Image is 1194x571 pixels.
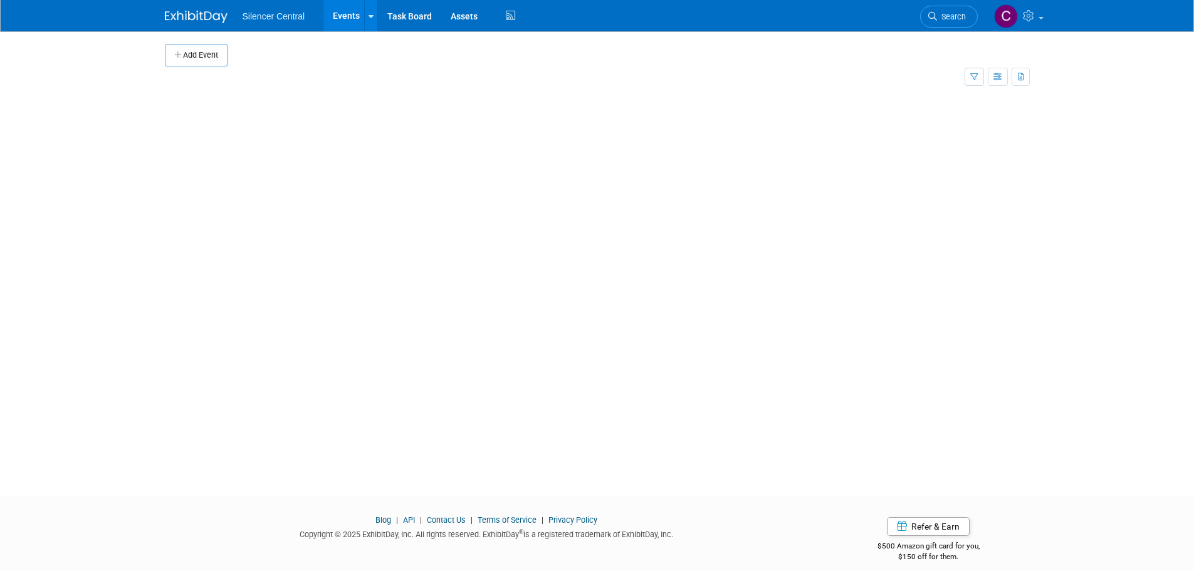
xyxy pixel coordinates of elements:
a: Contact Us [427,515,466,525]
a: Refer & Earn [887,517,970,536]
img: Cade Cox [994,4,1018,28]
a: Blog [375,515,391,525]
span: | [468,515,476,525]
div: $500 Amazon gift card for you, [827,533,1030,562]
span: Search [937,12,966,21]
sup: ® [519,528,523,535]
a: API [403,515,415,525]
span: | [538,515,547,525]
span: Silencer Central [243,11,305,21]
a: Privacy Policy [548,515,597,525]
div: $150 off for them. [827,552,1030,562]
span: | [417,515,425,525]
img: ExhibitDay [165,11,228,23]
a: Search [920,6,978,28]
span: | [393,515,401,525]
a: Terms of Service [478,515,537,525]
button: Add Event [165,44,228,66]
div: Copyright © 2025 ExhibitDay, Inc. All rights reserved. ExhibitDay is a registered trademark of Ex... [165,526,809,540]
